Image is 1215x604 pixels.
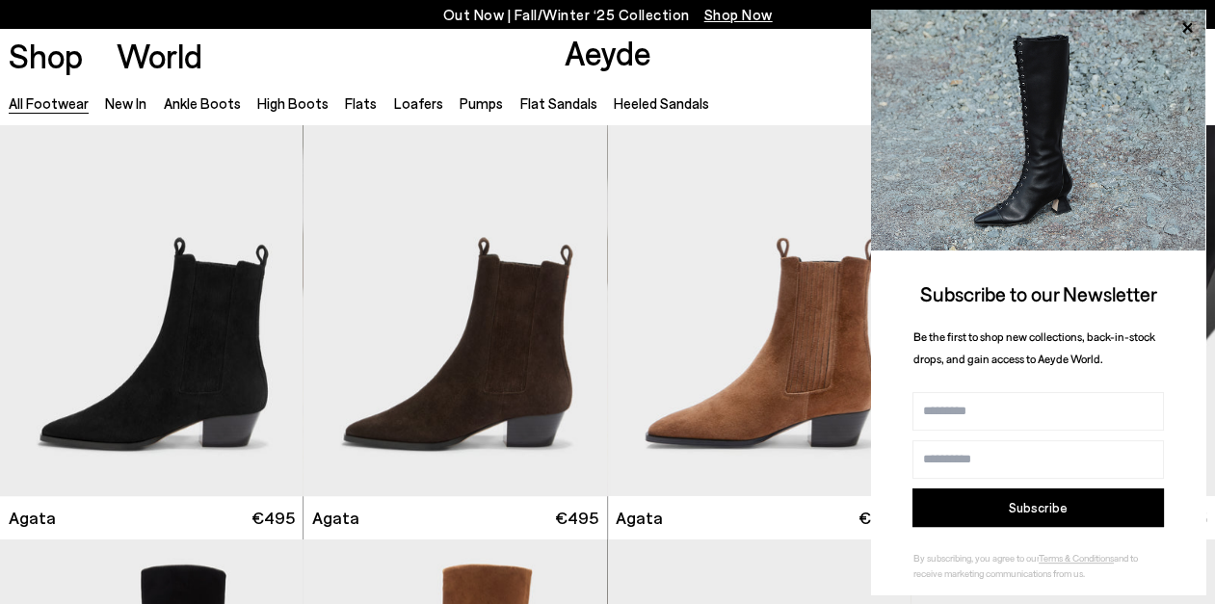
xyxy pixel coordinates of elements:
[9,94,89,112] a: All Footwear
[312,506,359,530] span: Agata
[555,506,598,530] span: €495
[858,506,902,530] span: €495
[564,32,650,72] a: Aeyde
[608,116,911,496] img: Agata Suede Ankle Boots
[105,94,146,112] a: New In
[1039,552,1114,564] a: Terms & Conditions
[704,6,773,23] span: Navigate to /collections/new-in
[519,94,596,112] a: Flat Sandals
[913,552,1039,564] span: By subscribing, you agree to our
[9,506,56,530] span: Agata
[394,94,443,112] a: Loafers
[251,506,295,530] span: €495
[460,94,503,112] a: Pumps
[616,506,663,530] span: Agata
[345,94,377,112] a: Flats
[608,116,911,496] a: Next slide Previous slide
[912,488,1164,527] button: Subscribe
[116,39,201,72] a: World
[608,496,911,539] a: Agata €495
[608,116,911,496] div: 1 / 6
[304,116,606,496] img: Agata Suede Ankle Boots
[163,94,240,112] a: Ankle Boots
[920,281,1157,305] span: Subscribe to our Newsletter
[913,329,1155,365] span: Be the first to shop new collections, back-in-stock drops, and gain access to Aeyde World.
[871,10,1205,250] img: 2a6287a1333c9a56320fd6e7b3c4a9a9.jpg
[9,39,83,72] a: Shop
[443,3,773,27] p: Out Now | Fall/Winter ‘25 Collection
[614,94,709,112] a: Heeled Sandals
[304,496,606,539] a: Agata €495
[257,94,329,112] a: High Boots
